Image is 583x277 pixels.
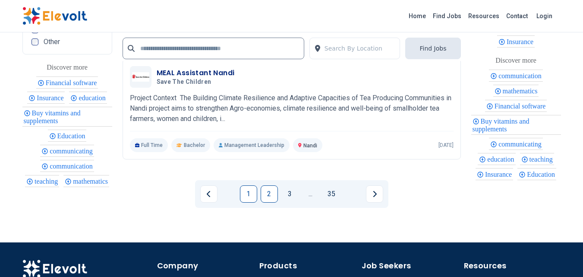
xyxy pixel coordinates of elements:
[485,171,514,178] span: Insurance
[438,142,454,149] p: [DATE]
[529,156,555,163] span: teaching
[498,72,544,80] span: communication
[36,76,98,89] div: Financial software
[405,38,460,59] button: Find Jobs
[498,140,544,148] span: communicating
[130,138,168,152] p: Full Time
[362,260,459,272] h4: Job Seekers
[405,9,429,23] a: Home
[366,185,383,203] a: Next page
[240,185,257,203] a: Page 1 is your current page
[493,85,539,97] div: mathematics
[478,153,515,165] div: education
[157,68,235,78] h3: MEAL Assistant Nandi
[40,160,94,172] div: communication
[495,54,536,67] div: These are topics related to the article that might interest you
[259,260,356,272] h4: Products
[46,79,100,86] span: Financial software
[540,236,583,277] iframe: Chat Widget
[520,153,554,165] div: teaching
[281,185,299,203] a: Page 3
[476,168,513,180] div: Insurance
[47,61,88,73] div: These are topics related to the article that might interest you
[48,130,87,142] div: Education
[302,185,319,203] a: Jump forward
[57,132,88,140] span: Education
[132,72,149,82] img: Save The Children
[497,35,535,48] div: Insurance
[485,100,547,112] div: Financial software
[507,38,536,45] span: Insurance
[37,94,66,102] span: Insurance
[130,66,454,152] a: Save The ChildrenMEAL Assistant NandiSave The ChildrenProject Context The Building Climate Resili...
[184,142,205,149] span: Bachelor
[261,185,278,203] a: Page 2
[44,38,60,45] span: Other
[32,38,38,45] input: Other
[50,162,95,170] span: communication
[527,171,558,178] span: Education
[487,156,517,163] span: education
[303,143,317,149] span: Nandi
[489,138,543,150] div: communicating
[35,178,60,185] span: teaching
[429,9,465,23] a: Find Jobs
[157,260,254,272] h4: Company
[517,168,556,180] div: Education
[471,115,561,135] div: Buy vitamins and supplements
[130,93,454,124] p: Project Context The Building Climate Resilience and Adaptive Capacities of Tea Producing Communit...
[473,118,529,133] span: Buy vitamins and supplements
[22,107,112,127] div: Buy vitamins and supplements
[489,70,543,82] div: communication
[465,9,503,23] a: Resources
[464,260,561,272] h4: Resources
[63,175,109,187] div: mathematics
[40,145,94,157] div: communicating
[24,109,81,124] span: Buy vitamins and supplements
[25,175,59,187] div: teaching
[27,92,65,104] div: Insurance
[22,7,87,25] img: Elevolt
[200,185,217,203] a: Previous page
[503,9,531,23] a: Contact
[503,87,540,95] span: mathematics
[531,7,558,25] a: Login
[50,147,95,155] span: communicating
[214,138,290,152] p: Management Leadership
[200,185,383,203] ul: Pagination
[79,94,108,102] span: education
[323,185,340,203] a: Page 35
[73,178,110,185] span: mathematics
[157,78,211,86] span: Save The Children
[69,92,107,104] div: education
[495,102,548,110] span: Financial software
[44,26,61,33] span: KCPE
